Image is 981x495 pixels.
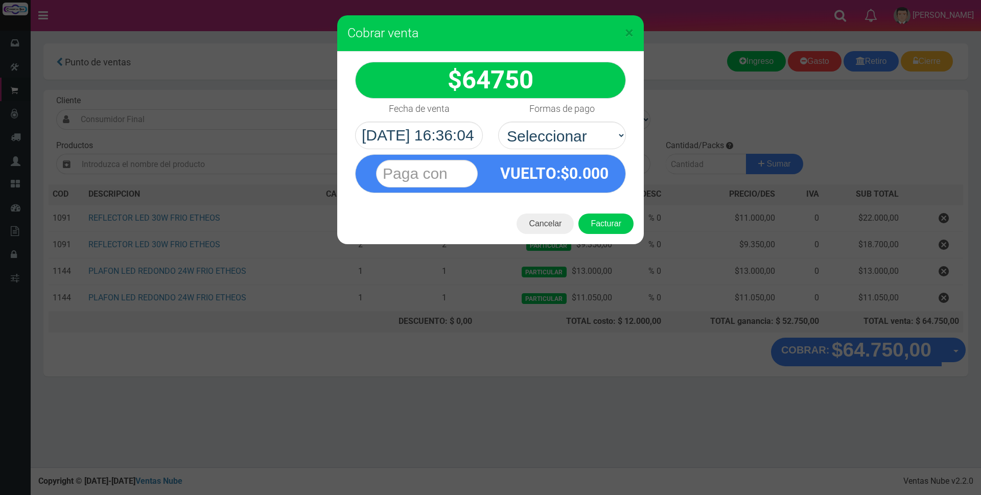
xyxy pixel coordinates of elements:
h4: Formas de pago [529,104,595,114]
button: Cancelar [517,214,574,234]
h3: Cobrar venta [347,26,634,41]
strong: :$ [500,164,609,182]
button: Facturar [578,214,634,234]
input: Paga con [376,160,478,187]
h4: Fecha de venta [389,104,450,114]
strong: $ [448,65,533,95]
span: × [625,23,634,42]
span: VUELTO [500,164,556,182]
button: Close [625,25,634,41]
span: 0.000 [569,164,609,182]
span: 64750 [462,65,533,95]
